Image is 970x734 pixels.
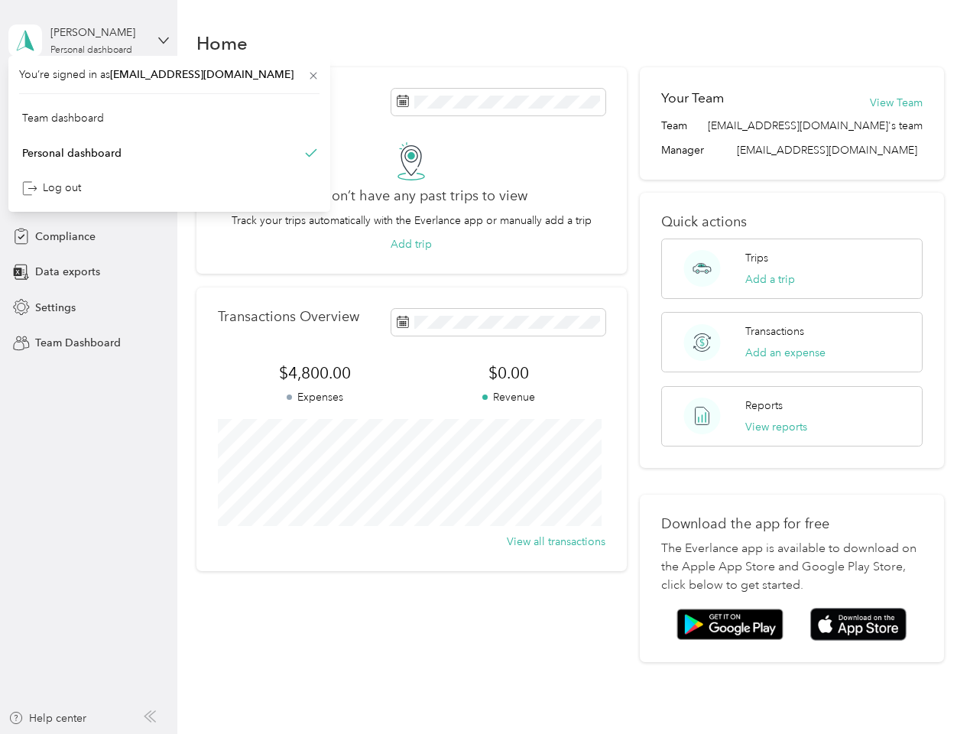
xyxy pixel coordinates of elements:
[507,534,605,550] button: View all transactions
[35,264,100,280] span: Data exports
[676,609,783,641] img: Google play
[110,68,294,81] span: [EMAIL_ADDRESS][DOMAIN_NAME]
[50,46,132,55] div: Personal dashboard
[218,309,359,325] p: Transactions Overview
[196,35,248,51] h1: Home
[661,516,922,532] p: Download the app for free
[745,250,768,266] p: Trips
[50,24,146,41] div: [PERSON_NAME]
[745,345,826,361] button: Add an expense
[745,419,807,435] button: View reports
[745,323,804,339] p: Transactions
[391,236,432,252] button: Add trip
[218,362,412,384] span: $4,800.00
[411,389,605,405] p: Revenue
[22,145,122,161] div: Personal dashboard
[745,271,795,287] button: Add a trip
[232,213,592,229] p: Track your trips automatically with the Everlance app or manually add a trip
[35,335,121,351] span: Team Dashboard
[745,398,783,414] p: Reports
[411,362,605,384] span: $0.00
[22,110,104,126] div: Team dashboard
[661,214,922,230] p: Quick actions
[870,95,923,111] button: View Team
[218,389,412,405] p: Expenses
[661,118,687,134] span: Team
[296,188,527,204] h2: You don’t have any past trips to view
[35,229,96,245] span: Compliance
[708,118,923,134] span: [EMAIL_ADDRESS][DOMAIN_NAME]'s team
[737,144,917,157] span: [EMAIL_ADDRESS][DOMAIN_NAME]
[661,540,922,595] p: The Everlance app is available to download on the Apple App Store and Google Play Store, click be...
[661,89,724,108] h2: Your Team
[661,142,704,158] span: Manager
[8,710,86,726] button: Help center
[35,300,76,316] span: Settings
[22,180,81,196] div: Log out
[884,648,970,734] iframe: Everlance-gr Chat Button Frame
[810,608,907,641] img: App store
[19,67,320,83] span: You’re signed in as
